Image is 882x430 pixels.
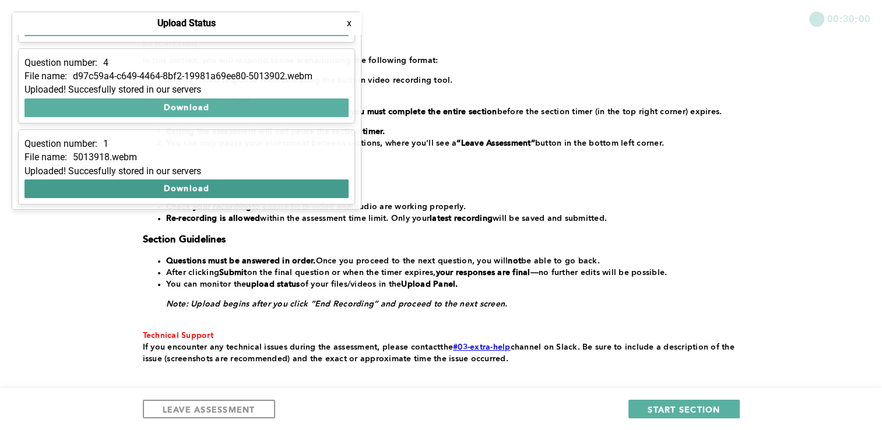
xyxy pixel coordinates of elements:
button: Show Uploads [12,12,114,30]
span: START SECTION [648,404,720,415]
p: File name: [24,152,67,163]
p: 4 [103,58,108,68]
strong: Questions must be answered in order. [166,257,316,265]
strong: not [508,257,521,265]
button: Download [24,98,349,117]
strong: Upload Panel. [401,280,458,288]
strong: Re-recording is allowed [166,214,261,223]
button: Download [24,179,349,198]
p: d97c59a4-c649-4464-8bf2-19981a69ee80-5013902.webm [73,71,312,82]
strong: upload status [246,280,300,288]
li: After clicking on the final question or when the timer expires, —no further edits will be possible. [166,267,735,279]
li: You can monitor the of your files/videos in the [166,279,735,290]
h3: Section Guidelines [143,234,735,246]
p: Question number: [24,58,97,68]
button: LEAVE ASSESSMENT [143,400,275,418]
strong: Submit [219,269,247,277]
strong: latest recording [430,214,493,223]
span: Technical Support [143,332,213,340]
li: to ensure both video and audio are working properly. [166,201,735,213]
p: File name: [24,71,67,82]
p: the channel on Slack [143,341,735,365]
span: using the following format: [330,57,438,65]
a: #03-extra-help [453,343,511,351]
span: If you encounter any technical issues during the assessment, please contact [143,343,441,351]
h4: Upload Status [157,18,216,29]
p: 1 [103,139,108,149]
em: Note: Upload begins after you click “End Recording” and proceed to the next screen. [166,300,508,308]
div: Uploaded! Succesfully stored in our servers [24,84,349,95]
button: START SECTION [628,400,739,418]
p: 5013918.webm [73,152,137,163]
span: . Be sure to include a description of the issue (screenshots are recommended) and the exact or ap... [143,343,737,363]
span: 00:30:00 [827,12,870,25]
div: Uploaded! Succesfully stored in our servers [24,166,349,177]
p: before the section timer (in the top right corner) expires. [143,106,735,118]
h3: Video Response Instructions [143,180,735,192]
li: Once you proceed to the next question, you will be able to go back. [166,255,735,267]
strong: your responses are final [436,269,530,277]
li: You can only pause your assessment between sections, where you'll see a button in the bottom left... [166,138,735,149]
span: LEAVE ASSESSMENT [163,404,255,415]
li: within the assessment time limit. Only your will be saved and submitted. [166,213,735,224]
strong: “Leave Assessment” [456,139,535,147]
p: Question number: [24,139,97,149]
button: x [343,17,355,29]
